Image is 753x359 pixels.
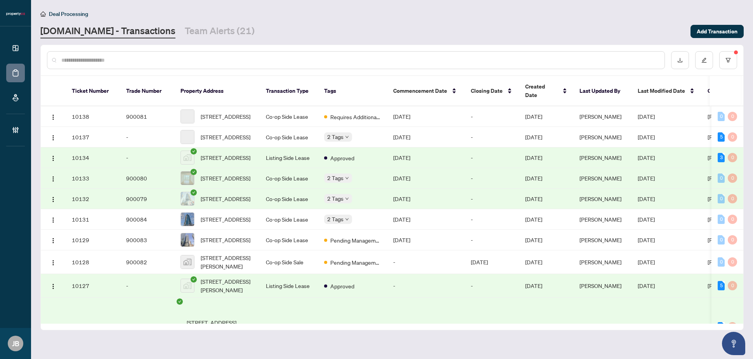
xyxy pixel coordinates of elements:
span: Approved [330,154,354,162]
img: Logo [50,283,56,290]
td: [DATE] [387,127,465,147]
div: 0 [728,322,737,331]
img: thumbnail-img [181,279,194,292]
td: [PERSON_NAME] [573,298,632,356]
img: Logo [50,176,56,182]
td: 10138 [66,106,120,127]
span: [STREET_ADDRESS] [201,194,250,203]
div: 0 [718,257,725,267]
div: 3 [718,153,725,162]
div: 0 [718,194,725,203]
img: Logo [50,217,56,223]
img: Logo [50,155,56,161]
td: Co-op Side Lease [260,189,318,209]
td: [DATE] [465,298,519,356]
td: 900082 [120,250,174,274]
img: thumbnail-img [181,172,194,185]
div: 0 [728,153,737,162]
td: - [465,147,519,168]
span: filter [725,57,731,63]
td: 10134 [66,147,120,168]
span: [DATE] [638,154,655,161]
img: thumbnail-img [181,192,194,205]
span: [DATE] [638,282,655,289]
span: Last Modified Date [638,87,685,95]
div: 0 [718,235,725,245]
button: edit [695,51,713,69]
span: [PERSON_NAME] [708,258,750,265]
span: [STREET_ADDRESS] [201,236,250,244]
button: Logo [47,172,59,184]
span: Pending Management Commission Approval [330,258,381,267]
span: [DATE] [525,154,542,161]
span: check-circle [191,169,197,175]
span: [DATE] [638,175,655,182]
td: - [120,274,174,298]
img: thumbnail-img [181,151,194,164]
th: Property Address [174,76,260,106]
span: Closing Date [471,87,503,95]
a: Team Alerts (21) [185,24,255,38]
span: [DATE] [525,113,542,120]
td: Listing Side Sale [260,298,318,356]
td: Co-op Side Lease [260,209,318,230]
span: [STREET_ADDRESS] [201,112,250,121]
td: [PERSON_NAME] [573,127,632,147]
td: [DATE] [387,168,465,189]
td: 10129 [66,230,120,250]
td: - [465,168,519,189]
button: filter [719,51,737,69]
img: Logo [50,238,56,244]
img: logo [6,12,25,16]
button: download [671,51,689,69]
td: [PERSON_NAME] [573,209,632,230]
td: 10132 [66,189,120,209]
span: check-circle [177,298,183,305]
span: edit [701,57,707,63]
span: down [345,135,349,139]
span: [PERSON_NAME] [708,113,750,120]
span: [STREET_ADDRESS][PERSON_NAME] [187,318,253,335]
span: [DATE] [525,323,542,330]
td: 10128 [66,250,120,274]
span: 2 Tags [327,194,344,203]
td: Co-op Side Lease [260,127,318,147]
td: [DATE] [387,230,465,250]
span: [DATE] [525,216,542,223]
td: - [465,189,519,209]
th: Created By [701,76,748,106]
div: 0 [728,257,737,267]
th: Trade Number [120,76,174,106]
div: 0 [718,173,725,183]
span: Requires Additional Docs [330,113,381,121]
td: 900080 [120,168,174,189]
th: Commencement Date [387,76,465,106]
div: 0 [728,235,737,245]
span: Approved [330,282,354,290]
td: - [465,127,519,147]
td: - [465,209,519,230]
span: [STREET_ADDRESS][PERSON_NAME] [201,253,253,271]
span: [PERSON_NAME] [708,282,750,289]
button: Add Transaction [691,25,744,38]
span: [STREET_ADDRESS] [201,215,250,224]
td: [DATE] [465,250,519,274]
span: [STREET_ADDRESS] [201,174,250,182]
td: [PERSON_NAME] [573,189,632,209]
td: 900083 [120,230,174,250]
div: 0 [718,215,725,224]
button: Logo [47,279,59,292]
span: [DATE] [525,134,542,140]
td: 10127 [66,274,120,298]
img: thumbnail-img [181,233,194,246]
span: Created Date [525,82,558,99]
span: [STREET_ADDRESS] [201,153,250,162]
span: download [677,57,683,63]
span: [PERSON_NAME] [708,134,750,140]
td: Listing Side Lease [260,274,318,298]
th: Tags [318,76,387,106]
th: Transaction Type [260,76,318,106]
span: [DATE] [525,175,542,182]
span: [DATE] [525,195,542,202]
span: home [40,11,46,17]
